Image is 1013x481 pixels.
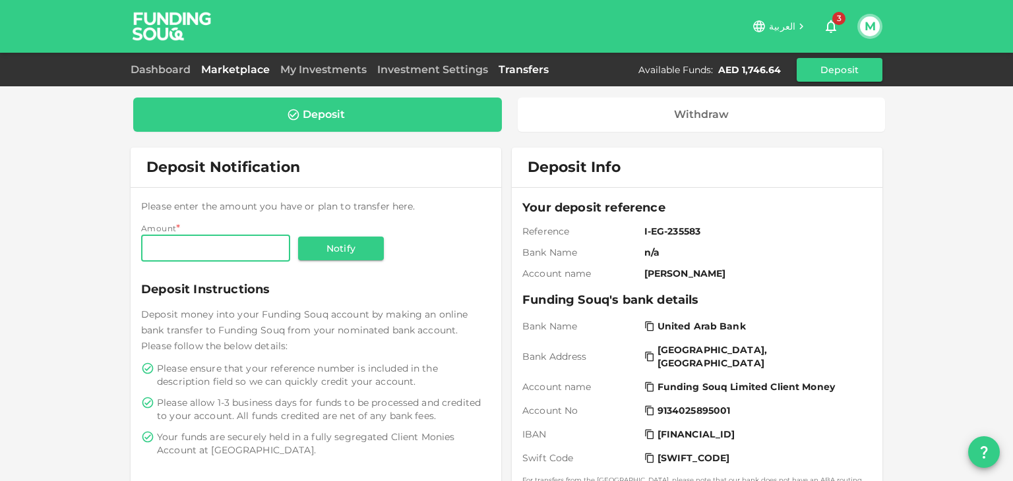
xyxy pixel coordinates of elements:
[718,63,781,76] div: AED 1,746.64
[968,436,1000,468] button: question
[644,225,867,238] span: I-EG-235583
[372,63,493,76] a: Investment Settings
[860,16,880,36] button: M
[674,108,729,121] div: Withdraw
[658,320,746,333] span: United Arab Bank
[157,396,488,422] span: Please allow 1-3 business days for funds to be processed and credited to your account. All funds ...
[303,108,345,121] div: Deposit
[522,246,639,259] span: Bank Name
[658,428,735,441] span: [FINANCIAL_ID]
[141,223,176,233] span: Amount
[196,63,275,76] a: Marketplace
[522,350,639,363] span: Bank Address
[518,98,886,132] a: Withdraw
[141,235,290,262] input: amount
[528,158,621,177] span: Deposit Info
[818,13,844,40] button: 3
[133,98,502,132] a: Deposit
[141,280,491,298] span: Deposit Instructions
[275,63,372,76] a: My Investments
[797,58,882,82] button: Deposit
[658,404,731,417] span: 9134025895001
[141,200,415,212] span: Please enter the amount you have or plan to transfer here.
[832,12,845,25] span: 3
[644,267,867,280] span: [PERSON_NAME]
[131,63,196,76] a: Dashboard
[522,225,639,238] span: Reference
[644,246,867,259] span: n/a
[658,343,864,370] span: [GEOGRAPHIC_DATA], [GEOGRAPHIC_DATA]
[522,451,639,465] span: Swift Code
[298,237,384,260] button: Notify
[522,198,872,217] span: Your deposit reference
[522,320,639,333] span: Bank Name
[157,362,488,388] span: Please ensure that your reference number is included in the description field so we can quickly c...
[522,428,639,441] span: IBAN
[769,20,795,32] span: العربية
[522,291,872,309] span: Funding Souq's bank details
[146,158,300,176] span: Deposit Notification
[638,63,713,76] div: Available Funds :
[157,430,488,457] span: Your funds are securely held in a fully segregated Client Monies Account at [GEOGRAPHIC_DATA].
[141,308,468,352] span: Deposit money into your Funding Souq account by making an online bank transfer to Funding Souq fr...
[522,404,639,417] span: Account No
[658,451,730,465] span: [SWIFT_CODE]
[522,267,639,280] span: Account name
[493,63,554,76] a: Transfers
[522,380,639,393] span: Account name
[658,380,835,393] span: Funding Souq Limited Client Money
